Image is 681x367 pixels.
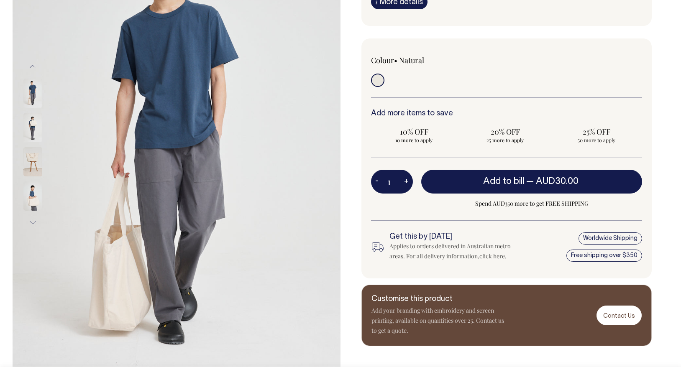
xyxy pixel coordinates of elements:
[389,233,519,241] h6: Get this by [DATE]
[421,170,642,193] button: Add to bill —AUD30.00
[371,173,383,190] button: -
[375,137,453,143] span: 10 more to apply
[466,127,544,137] span: 20% OFF
[526,177,581,186] span: —
[23,181,42,211] img: natural
[466,137,544,143] span: 25 more to apply
[375,127,453,137] span: 10% OFF
[558,127,635,137] span: 25% OFF
[553,124,640,146] input: 25% OFF 50 more to apply
[26,57,39,76] button: Previous
[371,295,505,303] h6: Customise this product
[483,177,524,186] span: Add to bill
[23,147,42,176] img: natural
[23,113,42,142] img: natural
[371,124,457,146] input: 10% OFF 10 more to apply
[389,241,519,261] div: Applies to orders delivered in Australian metro areas. For all delivery information, .
[479,252,505,260] a: click here
[597,306,642,325] a: Contact Us
[536,177,579,186] span: AUD30.00
[399,55,424,65] label: Natural
[400,173,413,190] button: +
[462,124,548,146] input: 20% OFF 25 more to apply
[421,199,642,209] span: Spend AUD350 more to get FREE SHIPPING
[558,137,635,143] span: 50 more to apply
[371,110,642,118] h6: Add more items to save
[394,55,397,65] span: •
[371,306,505,336] p: Add your branding with embroidery and screen printing, available on quantities over 25. Contact u...
[26,213,39,232] button: Next
[371,55,479,65] div: Colour
[23,79,42,108] img: natural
